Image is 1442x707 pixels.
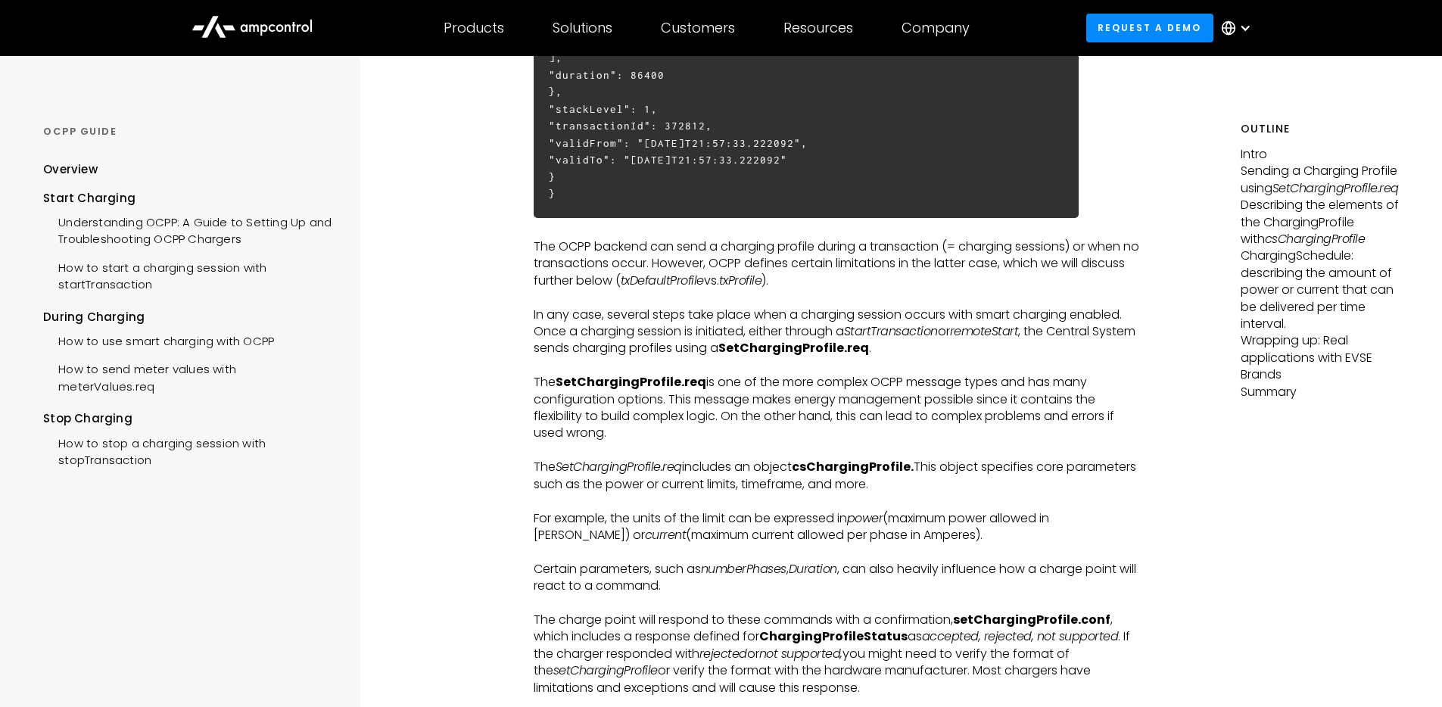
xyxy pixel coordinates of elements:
[844,322,938,340] em: StartTransaction
[534,493,1140,509] p: ‍
[43,161,98,189] a: Overview
[719,272,762,289] em: txProfile
[43,410,332,427] div: Stop Charging
[1241,121,1399,137] h5: Outline
[1265,230,1366,248] em: csChargingProfile
[847,509,883,527] em: power
[553,20,612,36] div: Solutions
[43,161,98,178] div: Overview
[699,645,747,662] em: rejected
[661,20,735,36] div: Customers
[444,20,504,36] div: Products
[759,628,908,645] strong: ChargingProfileStatus
[43,190,332,207] div: Start Charging
[953,611,1110,628] strong: setChargingProfile.conf
[1241,163,1399,197] p: Sending a Charging Profile using
[701,560,786,578] em: numberPhases
[645,526,687,543] em: current
[534,459,1140,493] p: The includes an object This object specifies core parameters such as the power or current limits,...
[789,560,837,578] em: Duration
[621,272,704,289] em: txDefaultProfile
[556,373,706,391] strong: SetChargingProfile.req
[718,339,869,357] strong: SetChargingProfile.req
[534,612,1140,696] p: The charge point will respond to these commands with a confirmation, , which includes a response ...
[534,307,1140,357] p: In any case, several steps take place when a charging session occurs with smart charging enabled....
[534,222,1140,238] p: ‍
[783,20,853,36] div: Resources
[1086,14,1213,42] a: Request a demo
[902,20,970,36] div: Company
[534,510,1140,544] p: For example, the units of the limit can be expressed in (maximum power allowed in [PERSON_NAME]) ...
[1272,179,1399,197] em: SetChargingProfile.req
[1241,384,1399,400] p: Summary
[922,628,1119,645] em: accepted, rejected, not supported
[556,458,682,475] em: SetChargingProfile.req
[534,442,1140,459] p: ‍
[1241,248,1399,332] p: ChargingSchedule: describing the amount of power or current that can be delivered per time interval.
[792,458,914,475] strong: csChargingProfile.
[553,662,658,679] em: setChargingProfile
[950,322,1019,340] em: remoteStart
[534,357,1140,374] p: ‍
[1241,332,1399,383] p: Wrapping up: Real applications with EVSE Brands
[43,207,332,252] a: Understanding OCPP: A Guide to Setting Up and Troubleshooting OCPP Chargers
[534,595,1140,612] p: ‍
[43,252,332,297] a: How to start a charging session with startTransaction
[759,645,842,662] em: not supported,
[43,325,274,353] a: How to use smart charging with OCPP
[534,543,1140,560] p: ‍
[534,238,1140,289] p: The OCPP backend can send a charging profile during a transaction (= charging sessions) or when n...
[534,374,1140,442] p: The is one of the more complex OCPP message types and has many configuration options. This messag...
[1241,146,1399,163] p: Intro
[43,353,332,399] a: How to send meter values with meterValues.req
[43,428,332,473] a: How to stop a charging session with stopTransaction
[43,125,332,139] div: OCPP GUIDE
[43,309,332,325] div: During Charging
[534,561,1140,595] p: Certain parameters, such as , , can also heavily influence how a charge point will react to a com...
[1241,197,1399,248] p: Describing the elements of the ChargingProfile with
[534,289,1140,306] p: ‍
